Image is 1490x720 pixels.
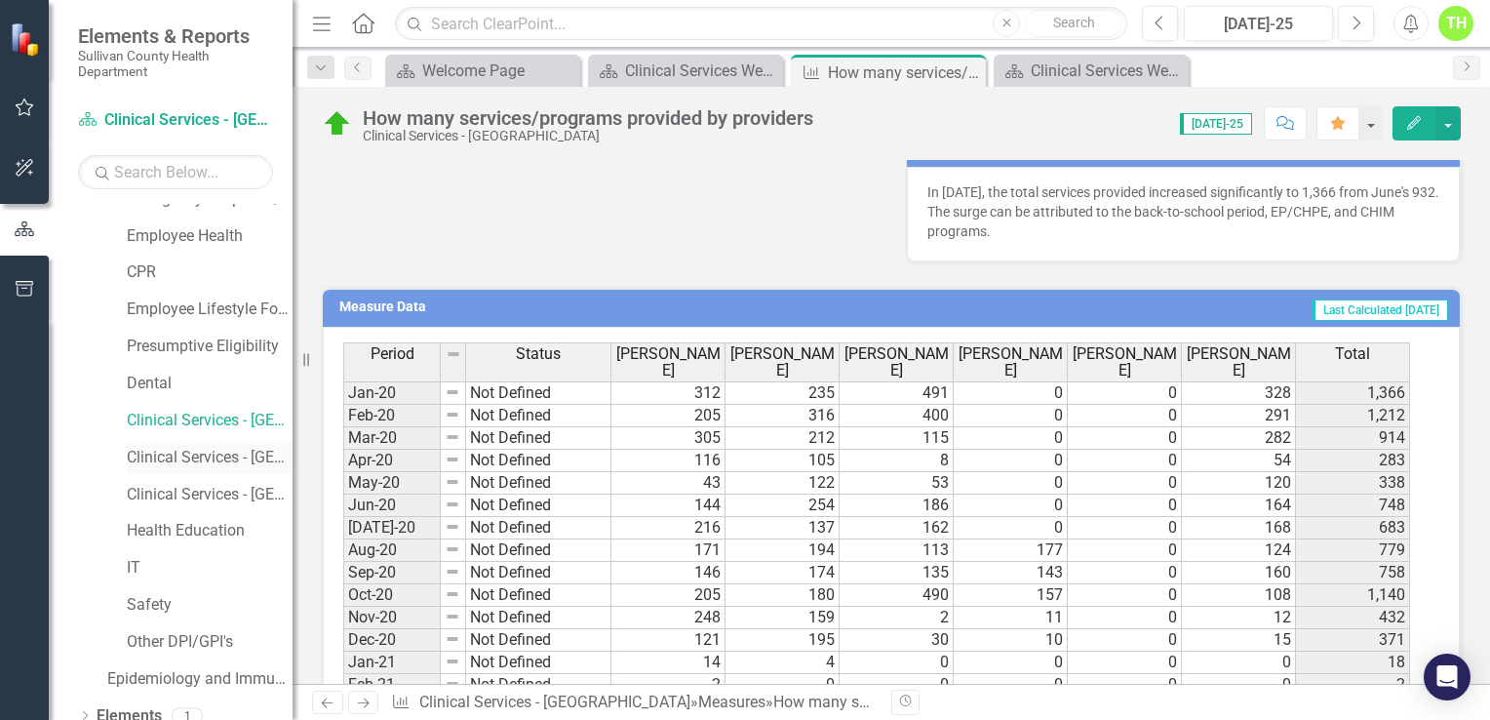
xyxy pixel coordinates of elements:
[954,450,1068,472] td: 0
[611,562,725,584] td: 146
[466,629,611,652] td: Not Defined
[611,629,725,652] td: 121
[1296,495,1410,517] td: 748
[927,182,1439,241] p: In [DATE], the total services provided increased significantly to 1,366 from June's 932. The surg...
[729,345,835,380] span: [PERSON_NAME]
[725,495,840,517] td: 254
[954,607,1068,629] td: 11
[343,540,441,562] td: Aug-20
[78,48,273,80] small: Sullivan County Health Department
[78,155,273,189] input: Search Below...
[1072,345,1177,380] span: [PERSON_NAME]
[725,381,840,405] td: 235
[611,652,725,674] td: 14
[1068,495,1182,517] td: 0
[107,668,293,691] a: Epidemiology and Immunization Services (EISB)
[446,346,461,362] img: 8DAGhfEEPCf229AAAAAElFTkSuQmCC
[1296,629,1410,652] td: 371
[343,607,441,629] td: Nov-20
[1296,405,1410,427] td: 1,212
[127,225,293,248] a: Employee Health
[78,109,273,132] a: Clinical Services - [GEOGRAPHIC_DATA]
[1182,540,1296,562] td: 124
[466,584,611,607] td: Not Defined
[445,474,460,490] img: 8DAGhfEEPCf229AAAAAElFTkSuQmCC
[466,607,611,629] td: Not Defined
[954,405,1068,427] td: 0
[611,450,725,472] td: 116
[1025,10,1122,37] button: Search
[611,584,725,607] td: 205
[395,7,1127,41] input: Search ClearPoint...
[1068,450,1182,472] td: 0
[1068,405,1182,427] td: 0
[1182,381,1296,405] td: 328
[1191,13,1326,36] div: [DATE]-25
[466,472,611,495] td: Not Defined
[445,429,460,445] img: 8DAGhfEEPCf229AAAAAElFTkSuQmCC
[1296,674,1410,697] td: 2
[390,59,575,83] a: Welcome Page
[958,345,1063,380] span: [PERSON_NAME]
[466,450,611,472] td: Not Defined
[445,564,460,580] img: 8DAGhfEEPCf229AAAAAElFTkSuQmCC
[1182,629,1296,652] td: 15
[363,107,813,129] div: How many services/programs provided by providers
[466,540,611,562] td: Not Defined
[127,299,293,321] a: Employee Lifestyle Focus
[343,629,441,652] td: Dec-20
[127,261,293,284] a: CPR
[840,427,954,450] td: 115
[840,540,954,562] td: 113
[725,607,840,629] td: 159
[466,381,611,405] td: Not Defined
[615,345,721,380] span: [PERSON_NAME]
[840,450,954,472] td: 8
[322,108,353,140] img: On Target
[127,484,293,506] a: Clinical Services - [GEOGRAPHIC_DATA]
[10,21,44,56] img: ClearPoint Strategy
[1182,562,1296,584] td: 160
[1068,381,1182,405] td: 0
[840,562,954,584] td: 135
[1182,674,1296,697] td: 0
[1182,450,1296,472] td: 54
[445,586,460,602] img: 8DAGhfEEPCf229AAAAAElFTkSuQmCC
[343,652,441,674] td: Jan-21
[1296,427,1410,450] td: 914
[1068,584,1182,607] td: 0
[1296,450,1410,472] td: 283
[840,517,954,540] td: 162
[445,384,460,400] img: 8DAGhfEEPCf229AAAAAElFTkSuQmCC
[127,410,293,432] a: Clinical Services - [GEOGRAPHIC_DATA]
[698,693,765,711] a: Measures
[611,381,725,405] td: 312
[343,674,441,697] td: Feb-21
[1438,6,1473,41] div: TH
[1296,652,1410,674] td: 18
[343,405,441,427] td: Feb-20
[625,59,778,83] div: Clinical Services Welcome Page
[445,452,460,467] img: 8DAGhfEEPCf229AAAAAElFTkSuQmCC
[611,607,725,629] td: 248
[127,631,293,654] a: Other DPI/GPI's
[445,654,460,669] img: 8DAGhfEEPCf229AAAAAElFTkSuQmCC
[593,59,778,83] a: Clinical Services Welcome Page
[611,517,725,540] td: 216
[1296,517,1410,540] td: 683
[343,427,441,450] td: Mar-20
[343,495,441,517] td: Jun-20
[1296,607,1410,629] td: 432
[1182,607,1296,629] td: 12
[840,674,954,697] td: 0
[1296,562,1410,584] td: 758
[954,629,1068,652] td: 10
[725,472,840,495] td: 122
[445,497,460,512] img: 8DAGhfEEPCf229AAAAAElFTkSuQmCC
[954,472,1068,495] td: 0
[954,652,1068,674] td: 0
[391,692,877,714] div: » »
[954,584,1068,607] td: 157
[445,609,460,624] img: 8DAGhfEEPCf229AAAAAElFTkSuQmCC
[1296,584,1410,607] td: 1,140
